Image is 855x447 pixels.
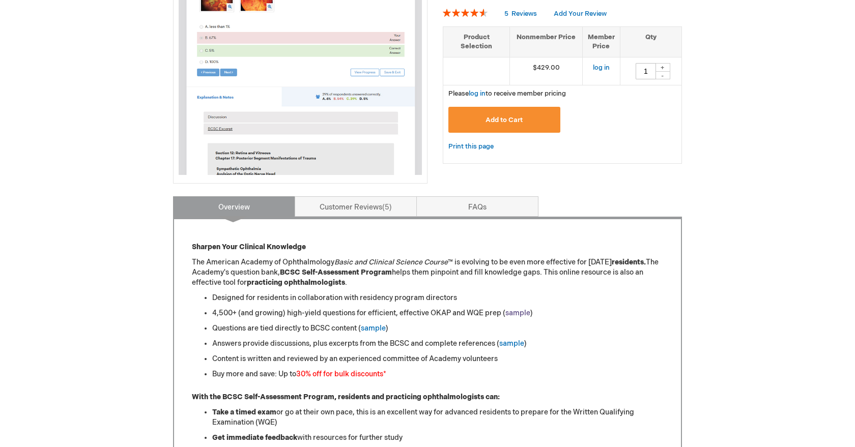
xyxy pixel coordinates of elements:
[510,57,583,85] td: $429.00
[382,203,392,212] span: 5
[504,10,508,18] span: 5
[510,26,583,57] th: Nonmember Price
[612,258,646,266] strong: residents.
[212,339,663,349] li: Answers provide discussions, plus excerpts from the BCSC and complete references ( )
[212,323,663,334] li: Questions are tied directly to BCSC content ( )
[554,10,607,18] a: Add Your Review
[443,26,510,57] th: Product Selection
[212,433,297,442] strong: Get immediate feedback
[655,71,670,79] div: -
[448,90,566,98] span: Please to receive member pricing
[295,196,417,217] a: Customer Reviews5
[655,63,670,72] div: +
[296,370,383,378] font: 30% off for bulk discounts
[280,268,392,277] strong: BCSC Self-Assessment Program
[416,196,538,217] a: FAQs
[636,63,656,79] input: Qty
[620,26,681,57] th: Qty
[212,433,663,443] li: with resources for further study
[192,393,500,401] strong: With the BCSC Self-Assessment Program, residents and practicing ophthalmologists can:
[505,309,530,317] a: sample
[469,90,486,98] a: log in
[486,116,523,124] span: Add to Cart
[212,308,663,318] li: 4,500+ (and growing) high-yield questions for efficient, effective OKAP and WQE prep ( )
[212,369,663,379] li: Buy more and save: Up to
[361,324,386,333] a: sample
[499,339,524,348] a: sample
[504,10,538,18] a: 5 Reviews
[511,10,537,18] span: Reviews
[593,64,610,72] a: log in
[173,196,295,217] a: Overview
[212,293,663,303] li: Designed for residents in collaboration with residency program directors
[582,26,620,57] th: Member Price
[247,278,345,287] strong: practicing ophthalmologists
[192,257,663,288] p: The American Academy of Ophthalmology ™ is evolving to be even more effective for [DATE] The Acad...
[192,243,306,251] strong: Sharpen Your Clinical Knowledge
[448,107,560,133] button: Add to Cart
[443,9,488,17] div: 92%
[212,354,663,364] li: Content is written and reviewed by an experienced committee of Academy volunteers
[334,258,448,266] em: Basic and Clinical Science Course
[448,140,494,153] a: Print this page
[212,408,276,416] strong: Take a timed exam
[212,407,663,428] li: or go at their own pace, this is an excellent way for advanced residents to prepare for the Writt...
